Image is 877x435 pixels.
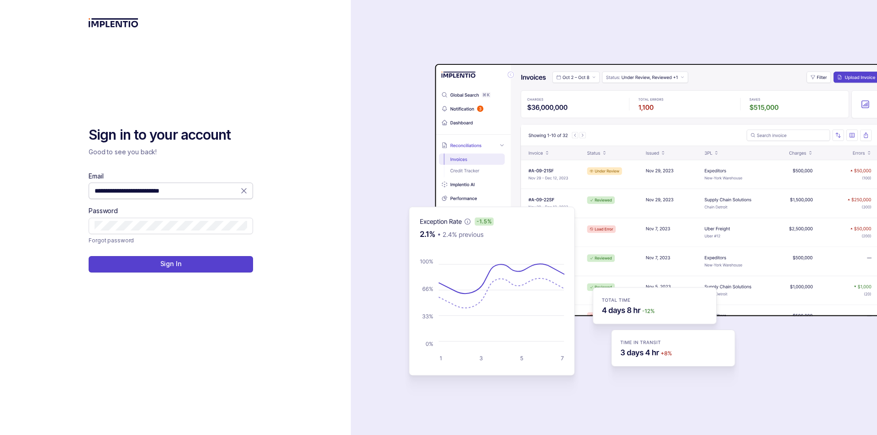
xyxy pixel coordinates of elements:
[89,206,118,215] label: Password
[89,236,134,245] a: Link Forgot password
[160,259,182,268] p: Sign In
[89,256,253,273] button: Sign In
[89,172,103,181] label: Email
[89,236,134,245] p: Forgot password
[89,18,138,27] img: logo
[89,126,253,144] h2: Sign in to your account
[89,147,253,157] p: Good to see you back!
